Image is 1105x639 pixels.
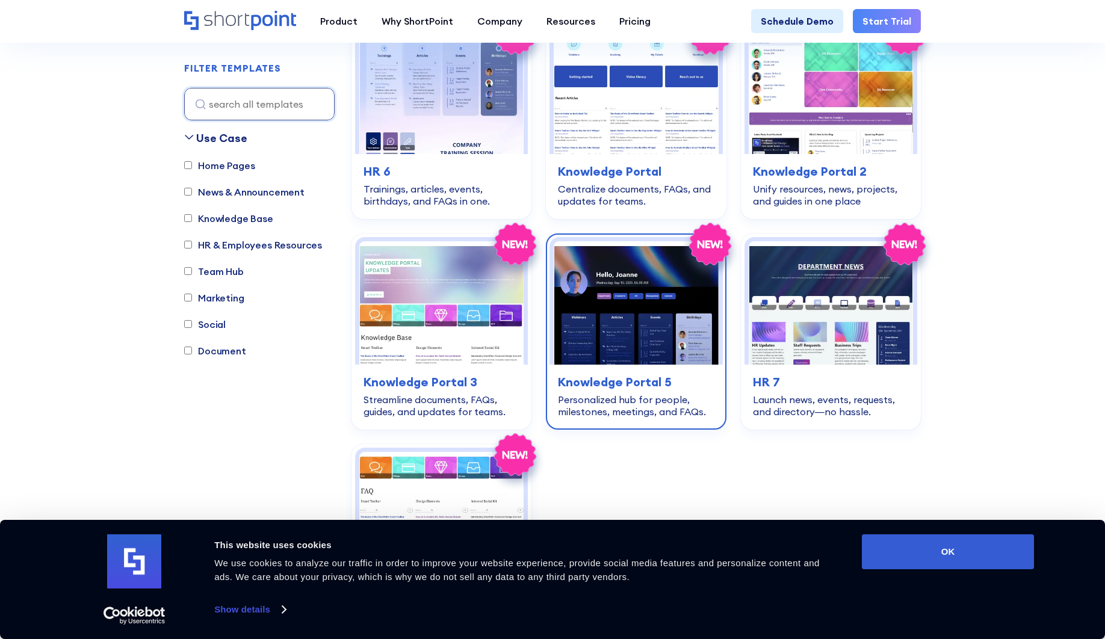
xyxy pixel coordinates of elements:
img: HR 6 – HR SharePoint Site Template: Trainings, articles, events, birthdays, and FAQs in one. [359,31,524,154]
span: We use cookies to analyze our traffic in order to improve your website experience, provide social... [214,558,820,582]
label: Knowledge Base [184,211,273,226]
a: Usercentrics Cookiebot - opens in a new window [82,607,187,625]
label: News & Announcement [184,185,305,199]
h3: Knowledge Portal 3 [364,373,519,391]
h3: HR 6 [364,162,519,181]
img: logo [107,534,161,588]
a: Knowledge Portal 3 – Best SharePoint Template For Knowledge Base: Streamline documents, FAQs, gui... [351,233,531,430]
a: Home [184,11,296,31]
div: Product [320,14,357,28]
h3: HR 7 [753,373,909,391]
img: Knowledge Portal 3 – Best SharePoint Template For Knowledge Base: Streamline documents, FAQs, gui... [359,241,524,365]
a: Show details [214,600,285,619]
div: FILTER TEMPLATES [184,64,281,73]
img: Knowledge Portal 5 – SharePoint Profile Page: Personalized hub for people, milestones, meetings, ... [554,241,718,365]
div: Trainings, articles, events, birthdays, and FAQs in one. [364,183,519,207]
input: Team Hub [184,268,192,276]
label: Social [184,317,226,332]
input: Marketing [184,294,192,302]
a: Start Trial [853,9,921,33]
div: Centralize documents, FAQs, and updates for teams. [558,183,714,207]
div: Pricing [619,14,651,28]
h3: Knowledge Portal 5 [558,373,714,391]
a: HR 7 – HR SharePoint Template: Launch news, events, requests, and directory—no hassle.HR 7Launch ... [741,233,921,430]
img: HR 7 – HR SharePoint Template: Launch news, events, requests, and directory—no hassle. [749,241,913,365]
a: Why ShortPoint [370,9,465,33]
a: Company [465,9,534,33]
a: Schedule Demo [751,9,843,33]
input: Social [184,321,192,329]
a: Knowledge Portal 2 – SharePoint IT knowledge base Template: Unify resources, news, projects, and ... [741,23,921,219]
div: Launch news, events, requests, and directory—no hassle. [753,394,909,418]
button: OK [862,534,1034,569]
a: Pricing [607,9,663,33]
input: Knowledge Base [184,215,192,223]
div: Use Case [196,130,247,146]
label: Home Pages [184,158,255,173]
input: search all templates [184,88,335,120]
img: Knowledge Portal – SharePoint Knowledge Base Template: Centralize documents, FAQs, and updates fo... [554,31,718,154]
a: HR 6 – HR SharePoint Site Template: Trainings, articles, events, birthdays, and FAQs in one.HR 6T... [351,23,531,219]
h3: Knowledge Portal 2 [753,162,909,181]
div: Unify resources, news, projects, and guides in one place [753,183,909,207]
div: This website uses cookies [214,538,835,552]
div: Personalized hub for people, milestones, meetings, and FAQs. [558,394,714,418]
label: Document [184,344,246,358]
h3: Knowledge Portal [558,162,714,181]
label: Team Hub [184,264,244,279]
input: Document [184,347,192,355]
a: Knowledge Portal 5 – SharePoint Profile Page: Personalized hub for people, milestones, meetings, ... [546,233,726,430]
img: Knowledge Portal 2 – SharePoint IT knowledge base Template: Unify resources, news, projects, and ... [749,31,913,154]
a: Resources [534,9,607,33]
input: News & Announcement [184,188,192,196]
div: Company [477,14,522,28]
label: HR & Employees Resources [184,238,322,252]
a: Knowledge Portal – SharePoint Knowledge Base Template: Centralize documents, FAQs, and updates fo... [546,23,726,219]
div: Streamline documents, FAQs, guides, and updates for teams. [364,394,519,418]
iframe: Chat Widget [888,499,1105,639]
div: Resources [546,14,595,28]
label: Marketing [184,291,244,305]
input: HR & Employees Resources [184,241,192,249]
input: Home Pages [184,162,192,170]
div: Why ShortPoint [382,14,453,28]
a: Product [308,9,370,33]
img: Knowledge Portal 4 – SharePoint Wiki Template: Centralize company news, events, highlights, and r... [359,452,524,575]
